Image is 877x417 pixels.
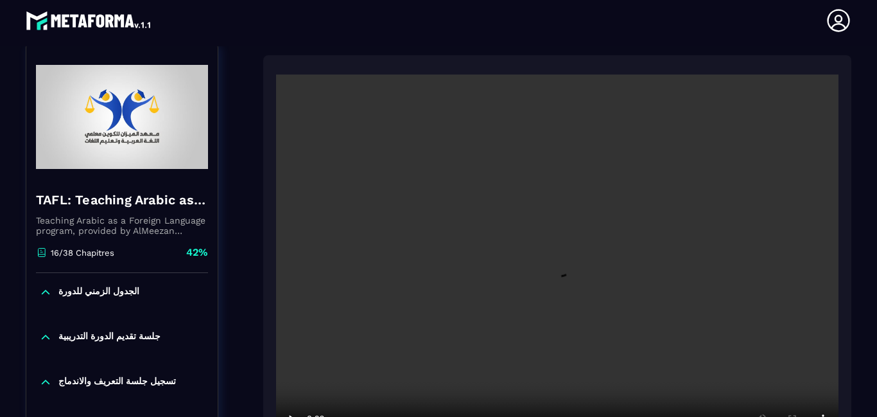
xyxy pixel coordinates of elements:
[36,53,208,181] img: banner
[58,331,161,344] p: جلسة تقديم الدورة التدريبية
[51,248,114,258] p: 16/38 Chapitres
[36,191,208,209] h4: TAFL: Teaching Arabic as a Foreign Language program - June
[58,376,176,389] p: تسجيل جلسة التعريف والاندماج
[26,8,153,33] img: logo
[186,245,208,260] p: 42%
[36,215,208,236] p: Teaching Arabic as a Foreign Language program, provided by AlMeezan Academy in the [GEOGRAPHIC_DATA]
[58,286,139,299] p: الجدول الزمني للدورة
